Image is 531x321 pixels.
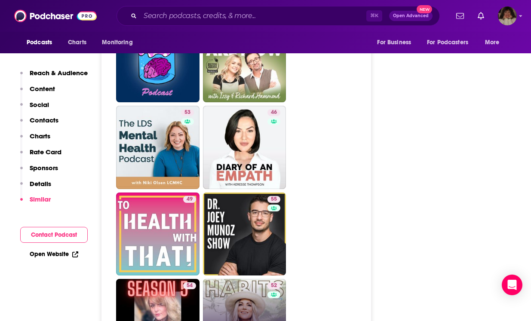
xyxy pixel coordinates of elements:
[116,106,200,189] a: 53
[377,37,411,49] span: For Business
[102,37,132,49] span: Monitoring
[30,164,58,172] p: Sponsors
[30,85,55,93] p: Content
[366,10,382,21] span: ⌘ K
[20,85,55,101] button: Content
[116,19,200,102] a: 56
[20,180,51,196] button: Details
[30,195,51,203] p: Similar
[68,37,86,49] span: Charts
[203,19,286,102] a: 55
[271,108,277,117] span: 46
[427,37,468,49] span: For Podcasters
[27,37,52,49] span: Podcasts
[30,116,58,124] p: Contacts
[485,37,500,49] span: More
[393,14,429,18] span: Open Advanced
[30,180,51,188] p: Details
[203,106,286,189] a: 46
[30,148,61,156] p: Rate Card
[140,9,366,23] input: Search podcasts, credits, & more...
[30,132,50,140] p: Charts
[453,9,467,23] a: Show notifications dropdown
[181,109,194,116] a: 53
[187,281,193,290] span: 54
[20,69,88,85] button: Reach & Audience
[30,251,78,258] a: Open Website
[267,196,280,203] a: 55
[267,109,280,116] a: 46
[498,6,517,25] span: Logged in as angelport
[389,11,433,21] button: Open AdvancedNew
[421,34,481,51] button: open menu
[474,9,488,23] a: Show notifications dropdown
[62,34,92,51] a: Charts
[30,69,88,77] p: Reach & Audience
[20,148,61,164] button: Rate Card
[20,132,50,148] button: Charts
[502,275,522,295] div: Open Intercom Messenger
[498,6,517,25] img: User Profile
[371,34,422,51] button: open menu
[417,5,432,13] span: New
[30,101,49,109] p: Social
[183,196,196,203] a: 49
[14,8,97,24] img: Podchaser - Follow, Share and Rate Podcasts
[20,227,88,243] button: Contact Podcast
[183,282,196,289] a: 54
[20,195,51,211] button: Similar
[21,34,63,51] button: open menu
[96,34,144,51] button: open menu
[267,282,280,289] a: 52
[271,281,277,290] span: 52
[20,101,49,116] button: Social
[498,6,517,25] button: Show profile menu
[117,6,440,26] div: Search podcasts, credits, & more...
[20,116,58,132] button: Contacts
[184,108,190,117] span: 53
[116,193,200,276] a: 49
[20,164,58,180] button: Sponsors
[203,193,286,276] a: 55
[187,195,193,204] span: 49
[271,195,277,204] span: 55
[479,34,510,51] button: open menu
